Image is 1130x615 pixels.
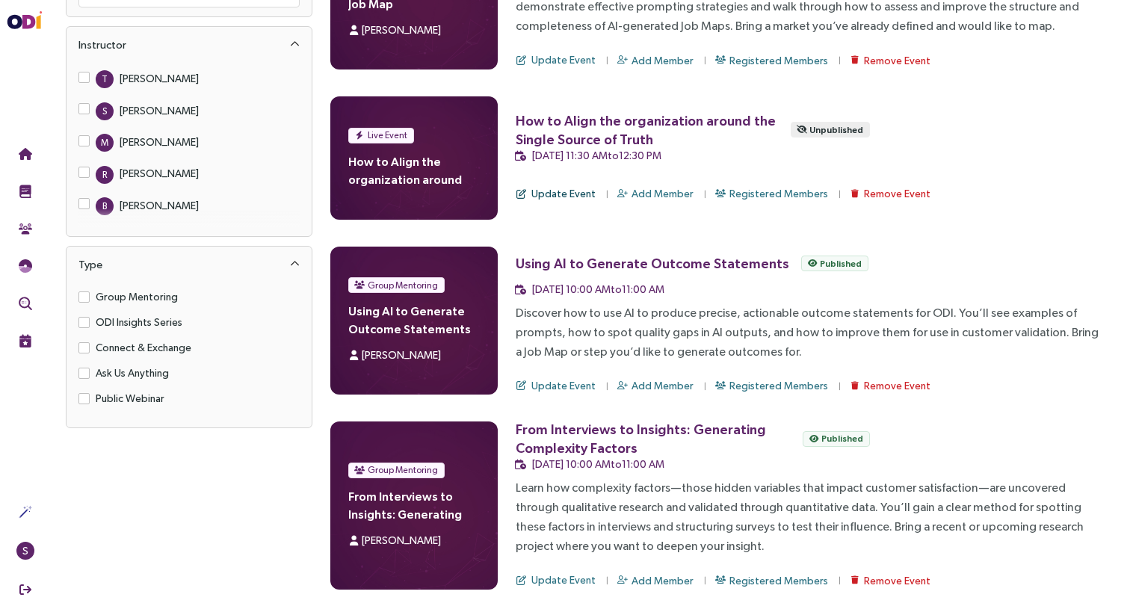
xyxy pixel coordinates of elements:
button: Outcome Validation [9,287,41,320]
button: Home [9,137,41,170]
span: Update Event [531,185,596,202]
img: Live Events [19,334,32,347]
div: Type [67,247,312,282]
button: Remove Event [850,52,931,69]
span: Live Event [368,128,407,143]
img: Community [19,222,32,235]
span: [DATE] 10:00 AM to 11:00 AM [532,458,664,470]
div: Type [78,256,102,273]
div: [PERSON_NAME] [120,70,199,87]
span: Unpublished [809,123,863,137]
h4: How to Align the organization around the Single Source of Truth [348,152,480,188]
div: Learn how complexity factors—those hidden variables that impact customer satisfaction—are uncover... [516,478,1106,556]
div: Instructor [78,36,126,54]
button: Update Event [516,51,596,69]
button: Add Member [617,185,694,203]
span: T [102,70,108,88]
span: Ask Us Anything [90,365,175,381]
span: Add Member [632,52,694,69]
span: B [102,197,107,215]
span: S [102,102,107,120]
span: Add Member [632,185,694,202]
div: From Interviews to Insights: Generating Complexity Factors [516,420,791,457]
span: M [101,134,108,152]
div: Using AI to Generate Outcome Statements [516,254,789,273]
button: Needs Framework [9,250,41,282]
span: Connect & Exchange [90,339,197,356]
span: ODI Insights Series [90,314,188,330]
span: Remove Event [864,572,930,589]
span: Update Event [531,377,596,394]
button: Actions [9,495,41,528]
span: [PERSON_NAME] [362,24,441,36]
span: Remove Event [864,377,930,394]
button: Update Event [516,377,596,395]
span: Update Event [531,572,596,588]
img: Training [19,185,32,198]
span: Published [820,256,862,271]
button: Registered Members [715,377,829,395]
span: Remove Event [864,52,930,69]
button: Live Events [9,324,41,357]
span: [DATE] 11:30 AM to 12:30 PM [532,149,661,161]
span: Published [821,431,863,446]
span: Add Member [632,572,694,589]
button: Remove Event [850,377,931,395]
span: Group Mentoring [90,288,184,305]
button: Training [9,175,41,208]
button: Add Member [617,377,694,395]
div: [PERSON_NAME] [120,197,199,214]
span: Group Mentoring [368,463,438,478]
img: Outcome Validation [19,297,32,310]
button: Remove Event [850,185,931,203]
h4: From Interviews to Insights: Generating Complexity Factors [348,487,480,523]
span: Remove Event [864,185,930,202]
span: Registered Members [729,185,828,202]
button: Registered Members [715,185,829,203]
span: Group Mentoring [368,278,438,293]
button: Add Member [617,572,694,590]
button: Add Member [617,52,694,69]
button: Sign Out [9,573,41,606]
img: JTBD Needs Framework [19,259,32,273]
button: S [9,534,41,567]
span: [PERSON_NAME] [362,534,441,546]
button: Update Event [516,185,596,203]
span: [DATE] 10:00 AM to 11:00 AM [532,283,664,295]
span: Update Event [531,52,596,68]
span: Public Webinar [90,390,170,407]
button: Remove Event [850,572,931,590]
div: Instructor [67,27,312,63]
span: R [102,166,107,184]
span: Registered Members [729,52,828,69]
button: Community [9,212,41,245]
div: [PERSON_NAME] [120,134,199,150]
button: Registered Members [715,572,829,590]
span: Registered Members [729,572,828,589]
div: Discover how to use AI to produce precise, actionable outcome statements for ODI. You’ll see exam... [516,303,1106,362]
span: Add Member [632,377,694,394]
button: Registered Members [715,52,829,69]
span: Registered Members [729,377,828,394]
span: [PERSON_NAME] [362,349,441,361]
span: S [22,542,28,560]
div: How to Align the organization around the Single Source of Truth [516,111,779,149]
img: Actions [19,505,32,519]
div: [PERSON_NAME] [120,165,199,182]
div: [PERSON_NAME] [120,102,199,119]
button: Update Event [516,571,596,589]
h4: Using AI to Generate Outcome Statements [348,302,480,338]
